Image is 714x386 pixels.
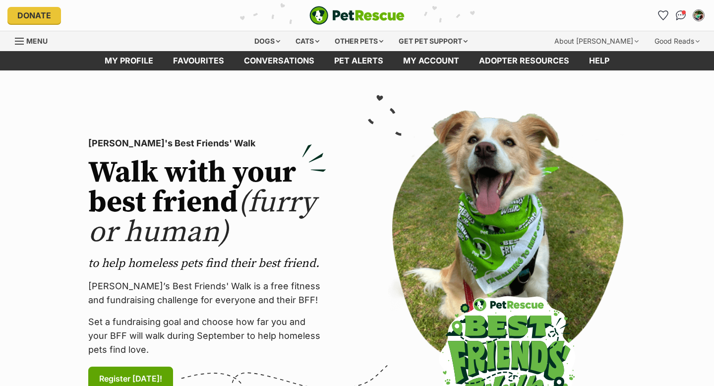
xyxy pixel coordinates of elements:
[247,31,287,51] div: Dogs
[648,31,707,51] div: Good Reads
[676,10,686,20] img: chat-41dd97257d64d25036548639549fe6c8038ab92f7586957e7f3b1b290dea8141.svg
[88,315,326,357] p: Set a fundraising goal and choose how far you and your BFF will walk during September to help hom...
[694,10,704,20] img: Hayley Flynn profile pic
[99,373,162,385] span: Register [DATE]!
[88,158,326,248] h2: Walk with your best friend
[469,51,579,70] a: Adopter resources
[26,37,48,45] span: Menu
[579,51,619,70] a: Help
[691,7,707,23] button: My account
[7,7,61,24] a: Donate
[163,51,234,70] a: Favourites
[655,7,671,23] a: Favourites
[88,184,316,251] span: (furry or human)
[289,31,326,51] div: Cats
[655,7,707,23] ul: Account quick links
[234,51,324,70] a: conversations
[324,51,393,70] a: Pet alerts
[88,256,326,271] p: to help homeless pets find their best friend.
[95,51,163,70] a: My profile
[547,31,646,51] div: About [PERSON_NAME]
[673,7,689,23] a: Conversations
[328,31,390,51] div: Other pets
[309,6,405,25] a: PetRescue
[88,279,326,307] p: [PERSON_NAME]’s Best Friends' Walk is a free fitness and fundraising challenge for everyone and t...
[392,31,475,51] div: Get pet support
[15,31,55,49] a: Menu
[309,6,405,25] img: logo-e224e6f780fb5917bec1dbf3a21bbac754714ae5b6737aabdf751b685950b380.svg
[393,51,469,70] a: My account
[88,136,326,150] p: [PERSON_NAME]'s Best Friends' Walk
